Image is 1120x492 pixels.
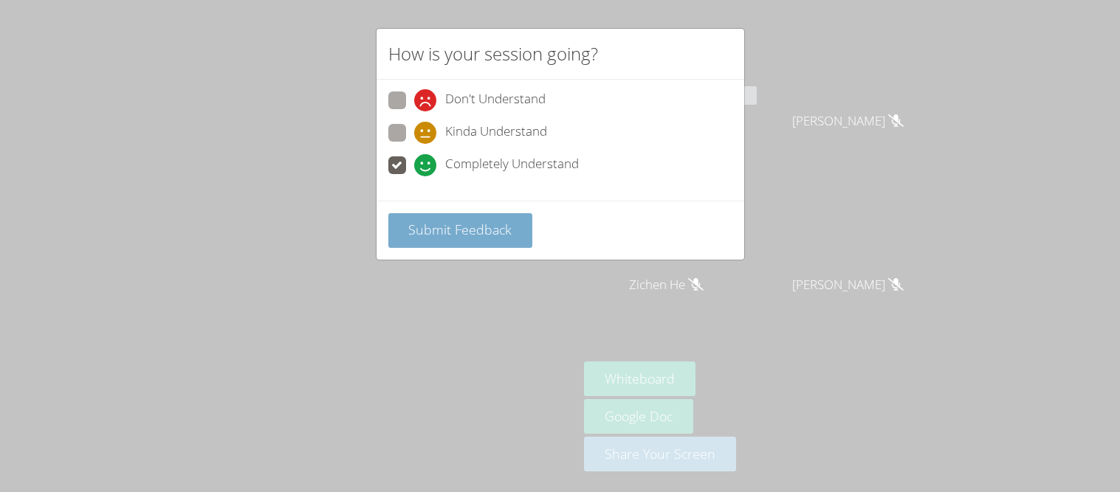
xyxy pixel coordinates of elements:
span: Completely Understand [445,154,579,176]
button: Submit Feedback [388,213,533,248]
span: Submit Feedback [408,221,512,238]
span: Kinda Understand [445,122,547,144]
span: Don't Understand [445,89,546,111]
h2: How is your session going? [388,41,598,67]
